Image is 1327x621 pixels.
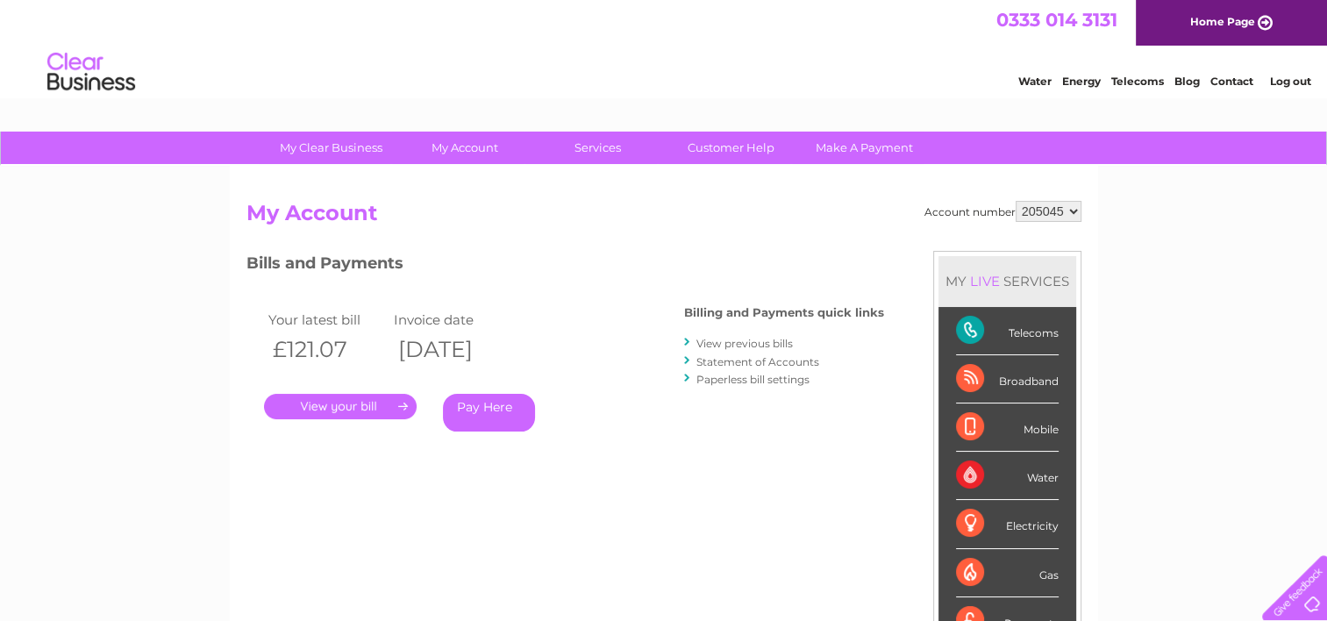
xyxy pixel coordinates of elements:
[525,132,670,164] a: Services
[1210,75,1253,88] a: Contact
[250,10,1079,85] div: Clear Business is a trading name of Verastar Limited (registered in [GEOGRAPHIC_DATA] No. 3667643...
[246,201,1081,234] h2: My Account
[696,355,819,368] a: Statement of Accounts
[389,332,516,368] th: [DATE]
[659,132,803,164] a: Customer Help
[259,132,403,164] a: My Clear Business
[956,355,1059,403] div: Broadband
[1111,75,1164,88] a: Telecoms
[264,332,390,368] th: £121.07
[696,373,810,386] a: Paperless bill settings
[956,452,1059,500] div: Water
[46,46,136,99] img: logo.png
[1062,75,1101,88] a: Energy
[392,132,537,164] a: My Account
[792,132,937,164] a: Make A Payment
[996,9,1117,31] a: 0333 014 3131
[264,394,417,419] a: .
[264,308,390,332] td: Your latest bill
[1269,75,1310,88] a: Log out
[956,549,1059,597] div: Gas
[956,307,1059,355] div: Telecoms
[967,273,1003,289] div: LIVE
[938,256,1076,306] div: MY SERVICES
[443,394,535,432] a: Pay Here
[389,308,516,332] td: Invoice date
[956,403,1059,452] div: Mobile
[956,500,1059,548] div: Electricity
[684,306,884,319] h4: Billing and Payments quick links
[696,337,793,350] a: View previous bills
[1018,75,1052,88] a: Water
[246,251,884,282] h3: Bills and Payments
[1174,75,1200,88] a: Blog
[924,201,1081,222] div: Account number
